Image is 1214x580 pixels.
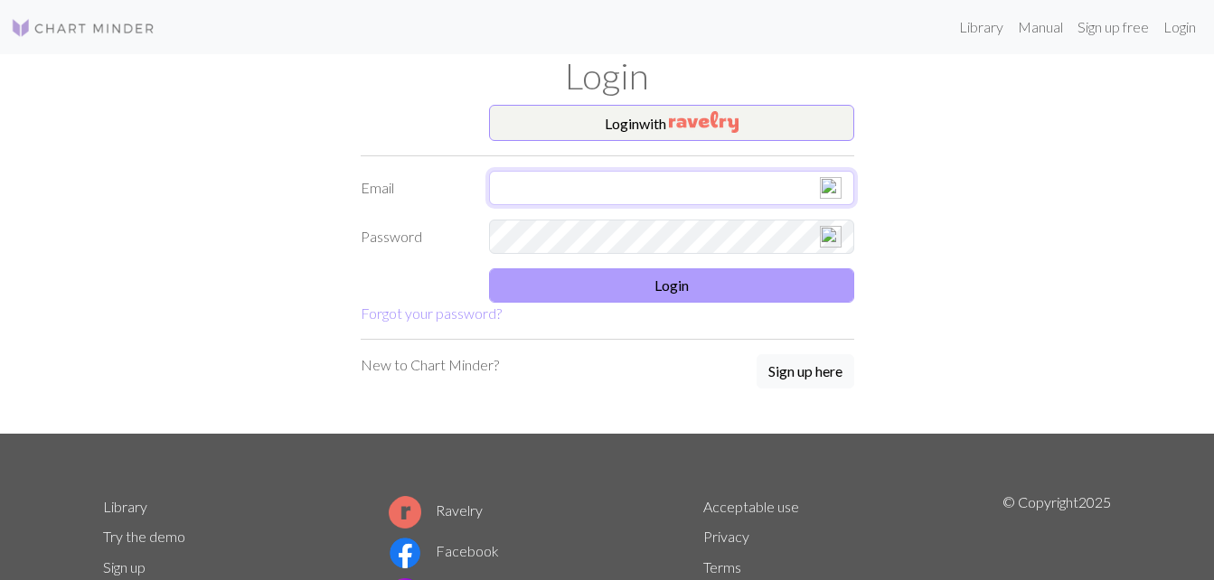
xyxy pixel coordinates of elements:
[103,558,146,575] a: Sign up
[703,498,799,515] a: Acceptable use
[757,354,854,390] a: Sign up here
[820,226,842,248] img: npw-badge-icon-locked.svg
[103,498,147,515] a: Library
[1156,9,1203,45] a: Login
[92,54,1123,98] h1: Login
[350,171,479,205] label: Email
[669,111,739,133] img: Ravelry
[820,177,842,199] img: npw-badge-icon-locked.svg
[489,268,854,303] button: Login
[389,496,421,529] img: Ravelry logo
[1011,9,1070,45] a: Manual
[703,558,741,575] a: Terms
[489,105,854,141] button: Loginwith
[350,220,479,254] label: Password
[361,304,502,322] a: Forgot your password?
[1070,9,1156,45] a: Sign up free
[11,17,155,39] img: Logo
[103,528,185,545] a: Try the demo
[361,354,499,376] p: New to Chart Minder?
[952,9,1011,45] a: Library
[757,354,854,388] button: Sign up here
[389,537,421,569] img: Facebook logo
[389,501,483,519] a: Ravelry
[703,528,749,545] a: Privacy
[389,542,499,559] a: Facebook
